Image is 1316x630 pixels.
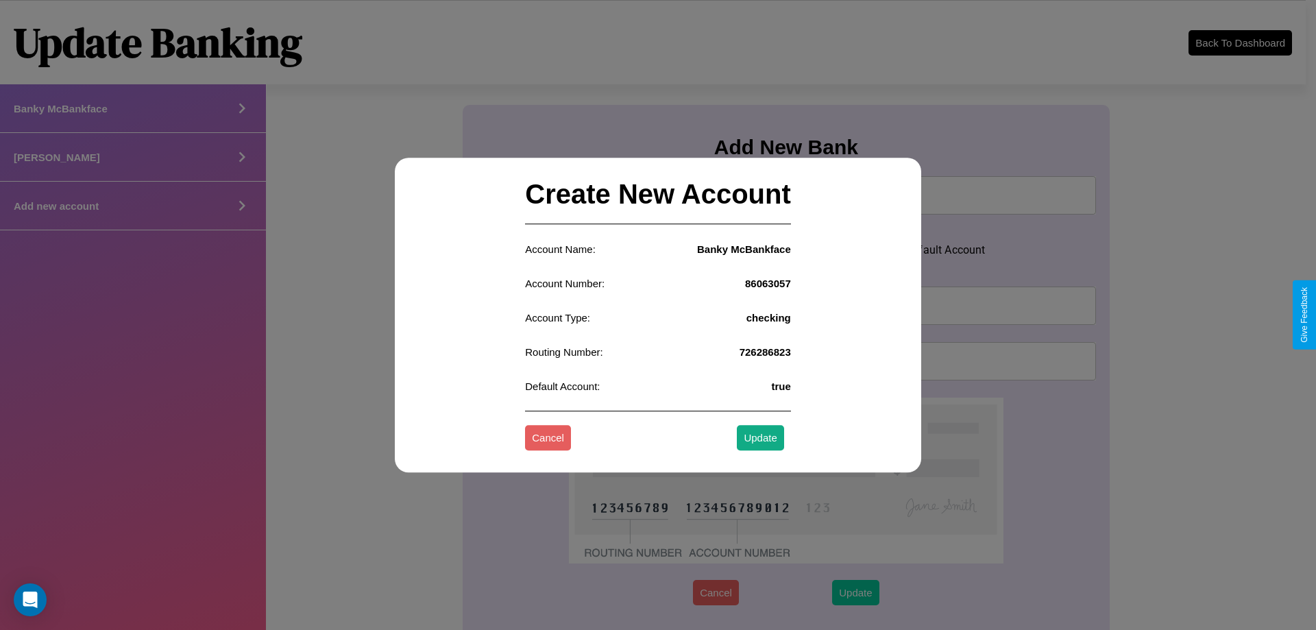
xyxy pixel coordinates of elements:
h4: 726286823 [740,346,791,358]
h4: Banky McBankface [697,243,791,255]
h4: checking [746,312,791,324]
p: Routing Number: [525,343,602,361]
h4: 86063057 [745,278,791,289]
button: Update [737,426,783,451]
h4: true [771,380,790,392]
div: Open Intercom Messenger [14,583,47,616]
p: Account Number: [525,274,605,293]
div: Give Feedback [1300,287,1309,343]
p: Account Type: [525,308,590,327]
p: Account Name: [525,240,596,258]
p: Default Account: [525,377,600,396]
h2: Create New Account [525,165,791,224]
button: Cancel [525,426,571,451]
